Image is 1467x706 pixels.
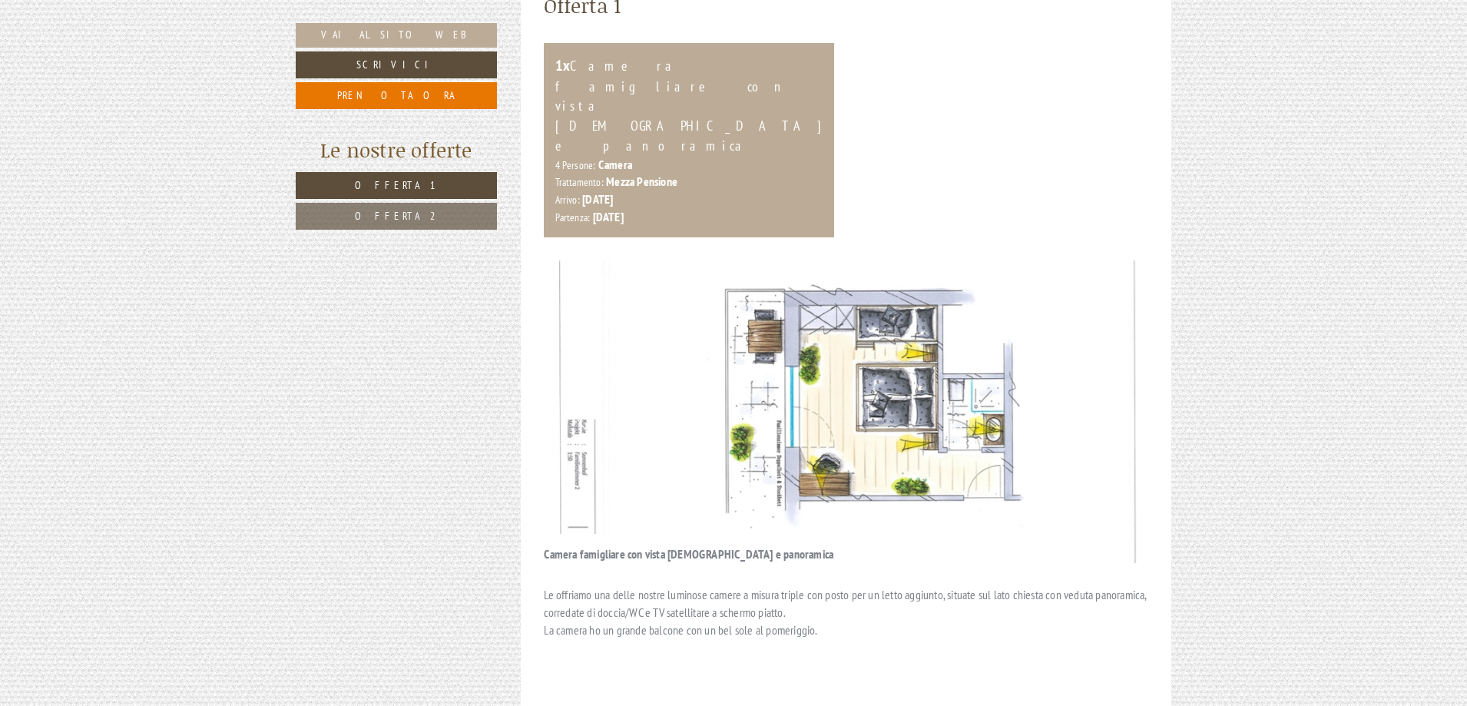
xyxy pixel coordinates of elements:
[355,209,439,223] span: Offerta 2
[555,55,570,75] b: 1x
[1105,393,1121,431] button: Next
[593,209,624,224] b: [DATE]
[555,55,823,155] div: Camera famigliare con vista [DEMOGRAPHIC_DATA] e panoramica
[606,174,677,189] b: Mezza Pensione
[598,157,632,172] b: Camera
[544,534,857,563] div: Camera famigliare con vista [DEMOGRAPHIC_DATA] e panoramica
[296,23,497,48] a: Vai al sito web
[544,586,1149,639] p: Le offriamo una delle nostre luminose camere a misura triple con posto per un letto aggiunto, sit...
[555,158,596,172] small: 4 Persone:
[555,193,580,207] small: Arrivo:
[582,191,613,207] b: [DATE]
[355,178,439,192] span: Offerta 1
[544,260,1149,563] img: image
[296,51,497,78] a: Scrivici
[571,393,587,431] button: Previous
[555,175,604,189] small: Trattamento:
[296,82,497,109] a: Prenota ora
[296,136,497,164] div: Le nostre offerte
[555,210,591,224] small: Partenza:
